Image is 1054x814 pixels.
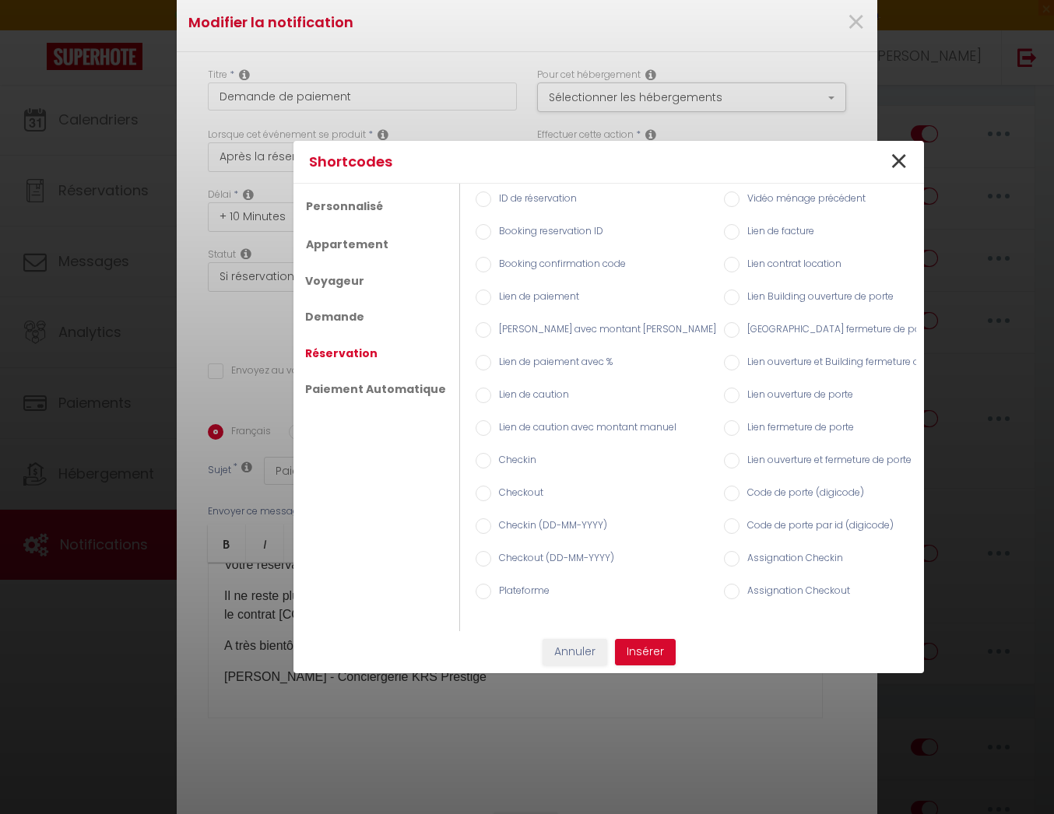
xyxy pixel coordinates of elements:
a: Personnalisé [297,191,392,221]
label: Vidéo ménage précédent [740,191,866,209]
label: Lien de paiement [491,289,579,307]
button: Close [889,146,908,179]
button: Annuler [543,639,607,665]
label: Booking reservation ID [491,224,603,241]
label: Checkin (DD-MM-YYYY) [491,518,607,535]
label: Lien ouverture et fermeture de porte [740,453,912,470]
label: Code de porte par id (digicode) [740,518,894,535]
label: [PERSON_NAME] avec montant [PERSON_NAME] [491,322,716,339]
label: Checkout [491,486,543,503]
label: Plateforme [491,584,550,601]
label: Lien contrat location [740,257,841,274]
a: Appartement [297,230,397,259]
label: [GEOGRAPHIC_DATA] fermeture de porte [740,322,933,339]
label: Lien ouverture et Building fermeture de porte [740,355,952,372]
button: Ouvrir le widget de chat LiveChat [12,6,59,53]
h4: Shortcodes [309,151,702,173]
label: Lien de facture [740,224,814,241]
label: Lien fermeture de porte [740,420,854,437]
label: Booking confirmation code [491,257,626,274]
label: Assignation Checkin [740,551,843,568]
label: Lien de caution [491,388,569,405]
label: Lien de caution avec montant manuel [491,420,676,437]
a: Paiement Automatique [297,375,454,403]
label: Lien de paiement avec % [491,355,613,372]
label: Checkout (DD-MM-YYYY) [491,551,614,568]
label: Lien ouverture de porte [740,388,853,405]
button: Insérer [615,639,676,665]
label: ID de réservation [491,191,577,209]
a: Voyageur [297,267,372,295]
a: Réservation [297,339,385,367]
span: × [889,139,908,185]
label: Checkin [491,453,536,470]
a: Demande [297,303,372,331]
label: Lien Building ouverture de porte [740,289,894,307]
label: Code de porte (digicode) [740,486,864,503]
label: Assignation Checkout [740,584,850,601]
